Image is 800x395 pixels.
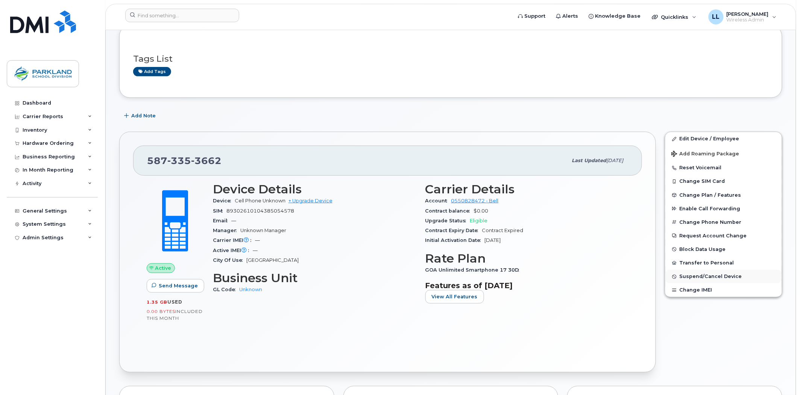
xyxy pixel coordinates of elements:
[665,161,782,175] button: Reset Voicemail
[213,271,416,285] h3: Business Unit
[213,287,239,292] span: GL Code
[425,252,629,265] h3: Rate Plan
[595,12,641,20] span: Knowledge Base
[213,248,253,253] span: Active IMEI
[425,208,474,214] span: Contract balance
[680,274,742,280] span: Suspend/Cancel Device
[213,218,231,223] span: Email
[425,290,484,304] button: View All Features
[665,188,782,202] button: Change Plan / Features
[425,182,629,196] h3: Carrier Details
[167,155,191,166] span: 335
[584,9,646,24] a: Knowledge Base
[474,208,489,214] span: $0.00
[425,218,470,223] span: Upgrade Status
[253,248,258,253] span: —
[671,151,739,158] span: Add Roaming Package
[213,228,240,233] span: Manager
[235,198,285,204] span: Cell Phone Unknown
[231,218,236,223] span: —
[213,198,235,204] span: Device
[133,67,171,76] a: Add tags
[147,155,222,166] span: 587
[703,9,782,24] div: Linda Lee
[451,198,499,204] a: 0550828472 - Bell
[425,267,523,273] span: GOA Unlimited Smartphone 17 30D
[155,264,172,272] span: Active
[425,237,485,243] span: Initial Activation Date
[680,192,741,198] span: Change Plan / Features
[432,293,478,300] span: View All Features
[167,299,182,305] span: used
[125,9,239,22] input: Find something...
[513,9,551,24] a: Support
[425,281,629,290] h3: Features as of [DATE]
[727,11,769,17] span: [PERSON_NAME]
[191,155,222,166] span: 3662
[665,270,782,283] button: Suspend/Cancel Device
[665,175,782,188] button: Change SIM Card
[147,299,167,305] span: 1.35 GB
[665,256,782,270] button: Transfer to Personal
[665,146,782,161] button: Add Roaming Package
[665,216,782,229] button: Change Phone Number
[239,287,262,292] a: Unknown
[240,228,286,233] span: Unknown Manager
[119,109,162,123] button: Add Note
[255,237,260,243] span: —
[288,198,332,204] a: + Upgrade Device
[727,17,769,23] span: Wireless Admin
[213,237,255,243] span: Carrier IMEI
[607,158,624,163] span: [DATE]
[131,112,156,119] span: Add Note
[147,279,204,293] button: Send Message
[213,208,226,214] span: SIM
[661,14,689,20] span: Quicklinks
[147,309,175,314] span: 0.00 Bytes
[572,158,607,163] span: Last updated
[246,257,299,263] span: [GEOGRAPHIC_DATA]
[213,182,416,196] h3: Device Details
[712,12,720,21] span: LL
[133,54,768,64] h3: Tags List
[159,282,198,289] span: Send Message
[665,132,782,146] a: Edit Device / Employee
[470,218,488,223] span: Eligible
[226,208,294,214] span: 89302610104385054578
[665,229,782,243] button: Request Account Change
[525,12,546,20] span: Support
[425,228,482,233] span: Contract Expiry Date
[665,283,782,297] button: Change IMEI
[665,243,782,256] button: Block Data Usage
[213,257,246,263] span: City Of Use
[665,202,782,216] button: Enable Call Forwarding
[485,237,501,243] span: [DATE]
[425,198,451,204] span: Account
[563,12,578,20] span: Alerts
[551,9,584,24] a: Alerts
[482,228,524,233] span: Contract Expired
[680,206,741,211] span: Enable Call Forwarding
[647,9,702,24] div: Quicklinks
